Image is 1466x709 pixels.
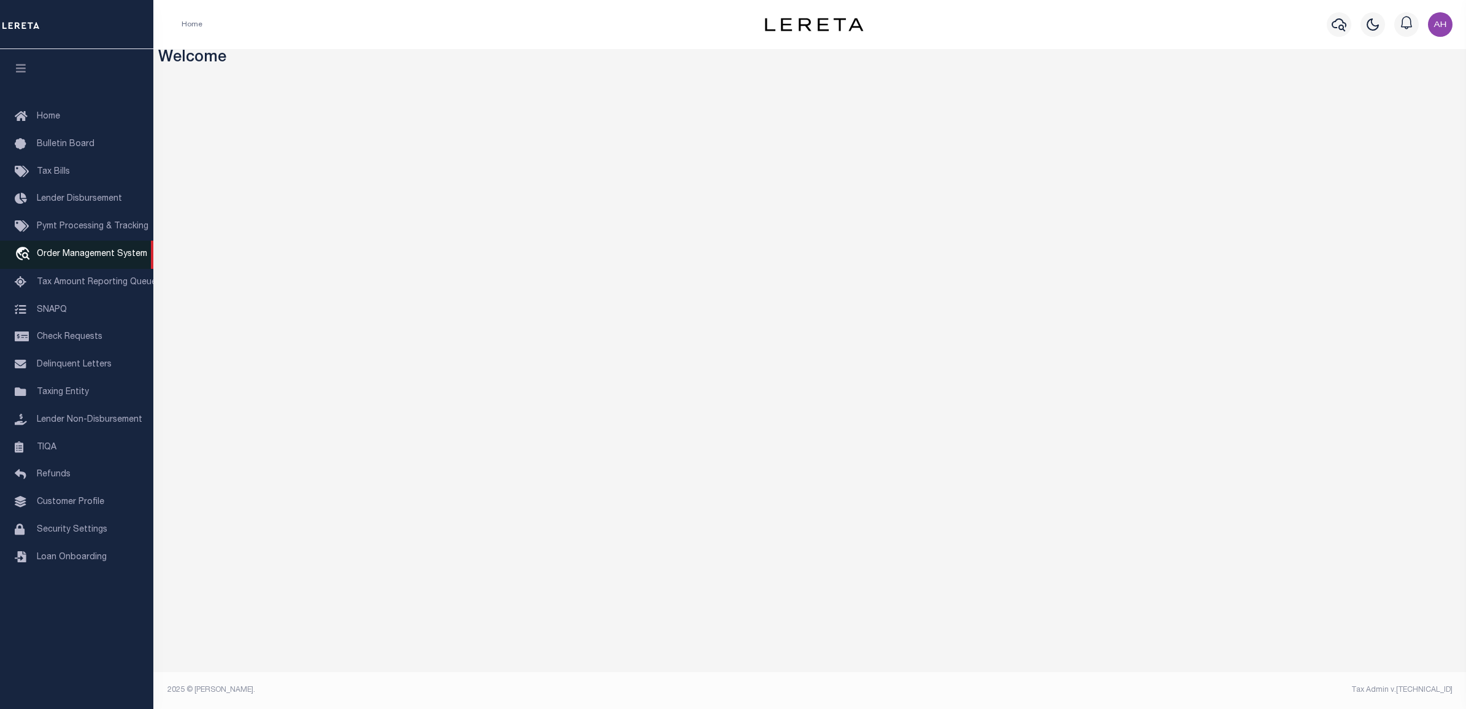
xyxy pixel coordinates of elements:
[158,684,810,695] div: 2025 © [PERSON_NAME].
[37,388,89,397] span: Taxing Entity
[765,18,863,31] img: logo-dark.svg
[37,278,156,287] span: Tax Amount Reporting Queue
[37,250,147,258] span: Order Management System
[15,247,34,263] i: travel_explore
[37,222,148,231] span: Pymt Processing & Tracking
[37,416,142,424] span: Lender Non-Disbursement
[182,19,202,30] li: Home
[37,498,104,506] span: Customer Profile
[37,140,94,149] span: Bulletin Board
[37,112,60,121] span: Home
[37,168,70,176] span: Tax Bills
[37,333,102,341] span: Check Requests
[819,684,1453,695] div: Tax Admin v.[TECHNICAL_ID]
[37,553,107,562] span: Loan Onboarding
[37,443,56,451] span: TIQA
[37,470,71,479] span: Refunds
[37,360,112,369] span: Delinquent Letters
[37,195,122,203] span: Lender Disbursement
[37,305,67,314] span: SNAPQ
[37,525,107,534] span: Security Settings
[158,49,1462,68] h3: Welcome
[1428,12,1453,37] img: svg+xml;base64,PHN2ZyB4bWxucz0iaHR0cDovL3d3dy53My5vcmcvMjAwMC9zdmciIHBvaW50ZXItZXZlbnRzPSJub25lIi...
